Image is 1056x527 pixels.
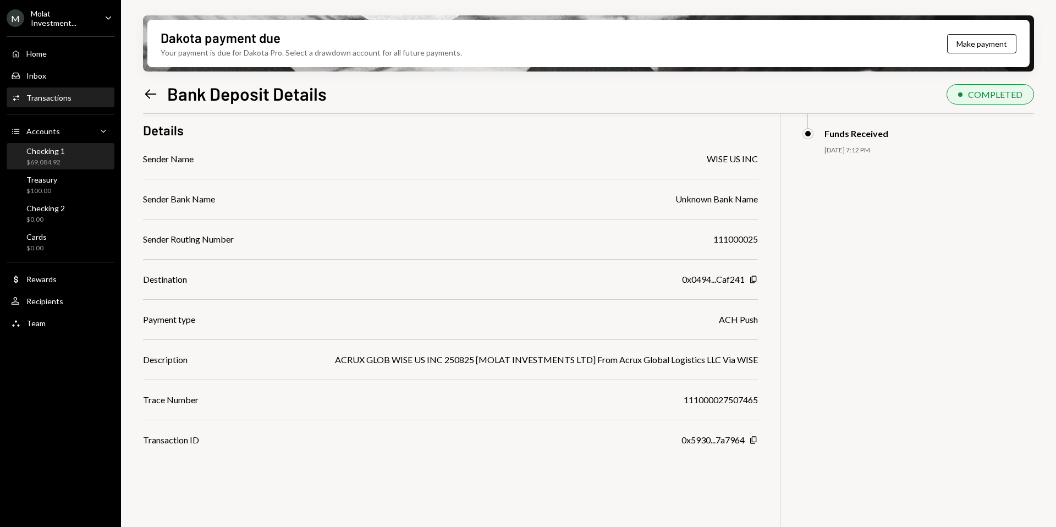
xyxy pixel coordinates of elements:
button: Make payment [947,34,1016,53]
a: Transactions [7,87,114,107]
div: Funds Received [824,128,888,139]
div: WISE US INC [707,152,758,166]
div: Inbox [26,71,46,80]
div: [DATE] 7:12 PM [824,146,1035,155]
div: Your payment is due for Dakota Pro. Select a drawdown account for all future payments. [161,47,462,58]
div: Description [143,353,188,366]
div: ACH Push [719,313,758,326]
a: Accounts [7,121,114,141]
div: $100.00 [26,186,57,196]
div: 0x0494...Caf241 [682,273,745,286]
div: Accounts [26,127,60,136]
div: $0.00 [26,244,47,253]
div: Dakota payment due [161,29,280,47]
a: Rewards [7,269,114,289]
div: Unknown Bank Name [675,193,758,206]
a: Checking 1$69,084.92 [7,143,114,169]
div: Sender Routing Number [143,233,234,246]
a: Team [7,313,114,333]
div: 111000025 [713,233,758,246]
div: Checking 2 [26,204,65,213]
div: Molat Investment... [31,9,96,28]
div: Trace Number [143,393,199,407]
a: Inbox [7,65,114,85]
a: Cards$0.00 [7,229,114,255]
div: $69,084.92 [26,158,65,167]
div: Team [26,319,46,328]
div: Destination [143,273,187,286]
h1: Bank Deposit Details [167,83,327,105]
div: Transactions [26,93,71,102]
div: Payment type [143,313,195,326]
div: Rewards [26,275,57,284]
div: COMPLETED [968,89,1022,100]
div: Cards [26,232,47,241]
a: Checking 2$0.00 [7,200,114,227]
div: 0x5930...7a7964 [681,433,745,447]
a: Home [7,43,114,63]
div: Recipients [26,297,63,306]
div: Sender Name [143,152,194,166]
h3: Details [143,121,184,139]
a: Recipients [7,291,114,311]
div: Sender Bank Name [143,193,215,206]
div: 111000027507465 [684,393,758,407]
div: M [7,9,24,27]
div: Checking 1 [26,146,65,156]
div: Treasury [26,175,57,184]
a: Treasury$100.00 [7,172,114,198]
div: Transaction ID [143,433,199,447]
div: Home [26,49,47,58]
div: $0.00 [26,215,65,224]
div: ACRUX GLOB WISE US INC 250825 [MOLAT INVESTMENTS LTD] From Acrux Global Logistics LLC Via WISE [335,353,758,366]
